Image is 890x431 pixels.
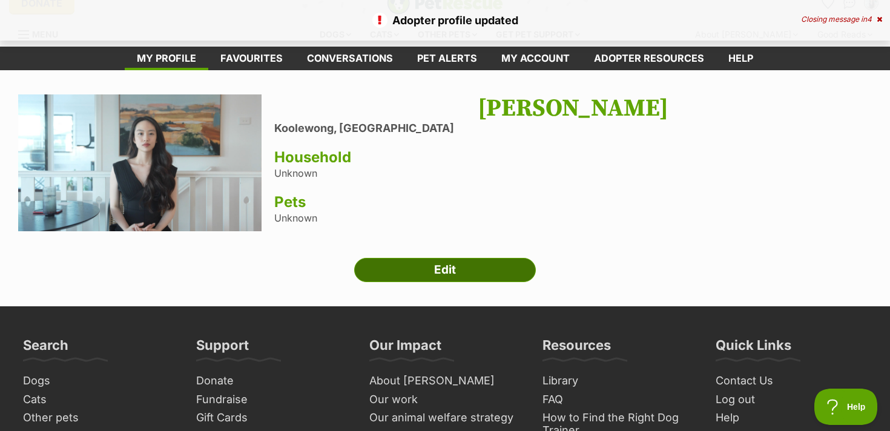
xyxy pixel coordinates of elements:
a: Fundraise [191,390,352,409]
a: Contact Us [711,372,872,390]
li: Koolewong, [GEOGRAPHIC_DATA] [274,122,872,135]
a: Dogs [18,372,179,390]
a: Other pets [18,409,179,427]
h3: Household [274,149,872,166]
a: Edit [354,258,536,282]
a: Pet alerts [405,47,489,70]
a: FAQ [538,390,699,409]
a: Library [538,372,699,390]
iframe: Help Scout Beacon - Open [814,389,878,425]
a: My account [489,47,582,70]
h3: Pets [274,194,872,211]
div: Unknown Unknown [274,94,872,234]
h1: [PERSON_NAME] [274,94,872,122]
h3: Support [196,337,249,361]
h3: Our Impact [369,337,441,361]
a: My profile [125,47,208,70]
a: conversations [295,47,405,70]
a: Log out [711,390,872,409]
a: Cats [18,390,179,409]
h3: Resources [542,337,611,361]
img: lgxkorhcfhhuneyyfii9.jpg [18,94,262,231]
a: Gift Cards [191,409,352,427]
a: Our work [364,390,526,409]
h3: Quick Links [716,337,791,361]
a: Donate [191,372,352,390]
a: Adopter resources [582,47,716,70]
a: Help [716,47,765,70]
a: Help [711,409,872,427]
a: Our animal welfare strategy [364,409,526,427]
a: Favourites [208,47,295,70]
a: About [PERSON_NAME] [364,372,526,390]
h3: Search [23,337,68,361]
